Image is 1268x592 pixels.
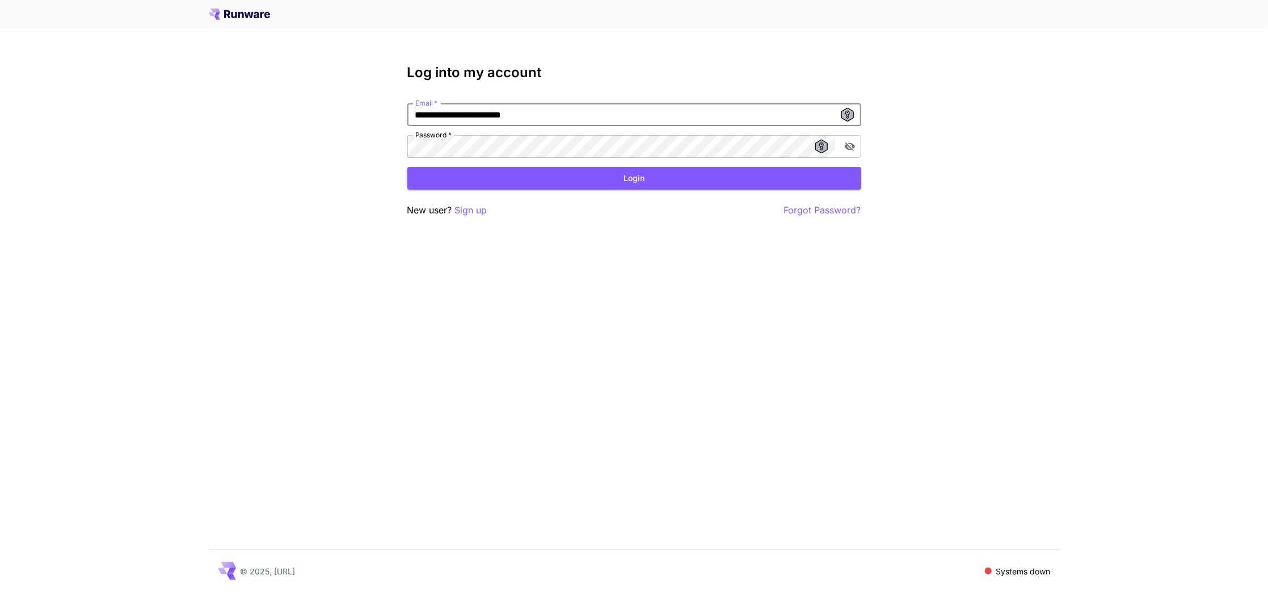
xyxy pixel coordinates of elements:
label: Email [415,98,437,108]
button: Login [407,167,861,190]
h3: Log into my account [407,65,861,81]
button: Forgot Password? [784,203,861,217]
p: New user? [407,203,487,217]
p: © 2025, [URL] [241,565,296,577]
label: Password [415,130,452,140]
button: toggle password visibility [840,136,860,157]
p: Systems down [996,565,1051,577]
button: Sign up [455,203,487,217]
